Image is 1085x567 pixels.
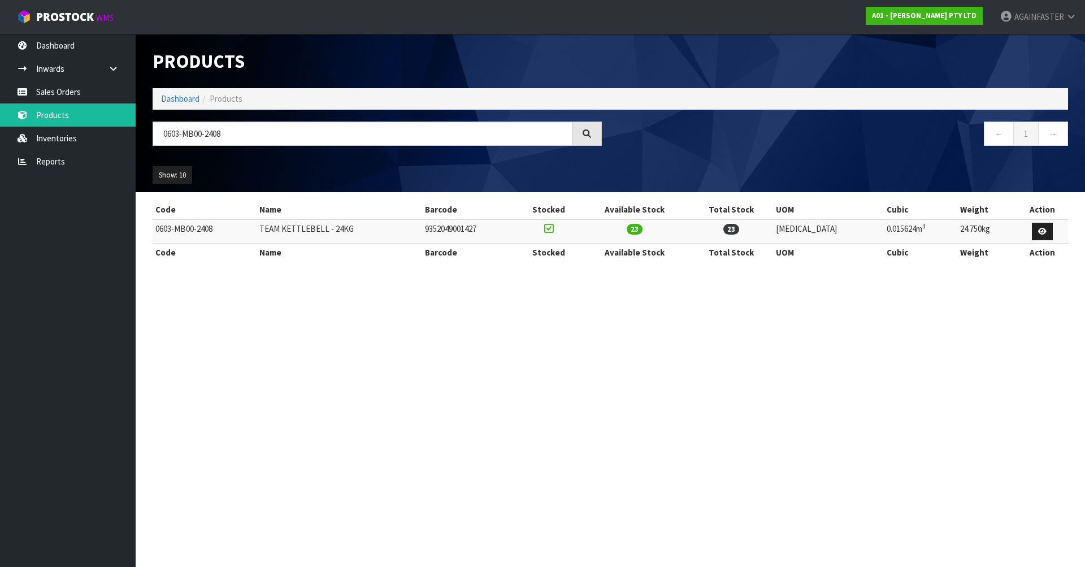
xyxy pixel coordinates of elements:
[957,201,1016,219] th: Weight
[627,224,643,235] span: 23
[17,10,31,24] img: cube-alt.png
[773,201,883,219] th: UOM
[210,93,242,104] span: Products
[957,244,1016,262] th: Weight
[153,201,257,219] th: Code
[884,201,958,219] th: Cubic
[723,224,739,235] span: 23
[36,10,94,24] span: ProStock
[773,244,883,262] th: UOM
[153,122,572,146] input: Search products
[1017,201,1068,219] th: Action
[1014,11,1064,22] span: AGAINFASTER
[884,244,958,262] th: Cubic
[884,219,958,244] td: 0.015624m
[773,219,883,244] td: [MEDICAL_DATA]
[619,122,1068,149] nav: Page navigation
[153,244,257,262] th: Code
[96,12,114,23] small: WMS
[517,244,580,262] th: Stocked
[580,201,689,219] th: Available Stock
[422,201,517,219] th: Barcode
[153,219,257,244] td: 0603-MB00-2408
[153,51,602,71] h1: Products
[1013,122,1039,146] a: 1
[689,244,773,262] th: Total Stock
[422,244,517,262] th: Barcode
[161,93,199,104] a: Dashboard
[1038,122,1068,146] a: →
[984,122,1014,146] a: ←
[957,219,1016,244] td: 24.750kg
[580,244,689,262] th: Available Stock
[257,244,422,262] th: Name
[872,11,976,20] strong: A01 - [PERSON_NAME] PTY LTD
[257,219,422,244] td: TEAM KETTLEBELL - 24KG
[153,166,192,184] button: Show: 10
[517,201,580,219] th: Stocked
[422,219,517,244] td: 9352049001427
[689,201,773,219] th: Total Stock
[257,201,422,219] th: Name
[922,222,926,230] sup: 3
[1017,244,1068,262] th: Action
